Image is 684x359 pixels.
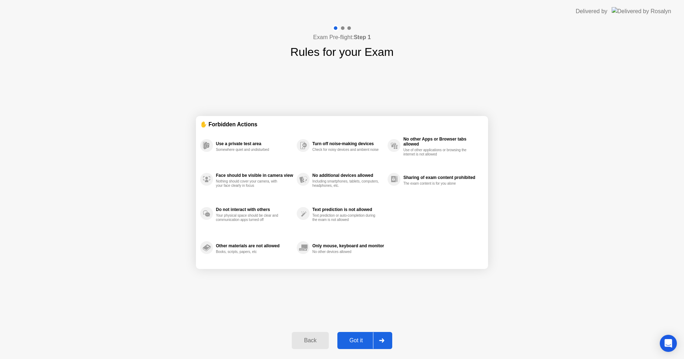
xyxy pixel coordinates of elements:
[216,213,283,222] div: Your physical space should be clear and communication apps turned off
[312,173,384,178] div: No additional devices allowed
[216,179,283,188] div: Nothing should cover your camera, with your face clearly in focus
[312,141,384,146] div: Turn off noise-making devices
[290,43,394,60] h1: Rules for your Exam
[312,213,380,222] div: Text prediction or auto-completion during the exam is not allowed
[216,173,293,178] div: Face should be visible in camera view
[354,34,371,40] b: Step 1
[312,207,384,212] div: Text prediction is not allowed
[312,179,380,188] div: Including smartphones, tablets, computers, headphones, etc.
[313,33,371,42] h4: Exam Pre-flight:
[292,332,328,349] button: Back
[403,181,471,186] div: The exam content is for you alone
[337,332,392,349] button: Got it
[312,250,380,254] div: No other devices allowed
[200,120,484,128] div: ✋ Forbidden Actions
[403,137,480,147] div: No other Apps or Browser tabs allowed
[612,7,671,15] img: Delivered by Rosalyn
[312,243,384,248] div: Only mouse, keyboard and monitor
[340,337,373,344] div: Got it
[660,335,677,352] div: Open Intercom Messenger
[216,207,293,212] div: Do not interact with others
[216,243,293,248] div: Other materials are not allowed
[403,175,480,180] div: Sharing of exam content prohibited
[312,148,380,152] div: Check for noisy devices and ambient noise
[294,337,326,344] div: Back
[576,7,607,16] div: Delivered by
[216,141,293,146] div: Use a private test area
[216,250,283,254] div: Books, scripts, papers, etc
[403,148,471,157] div: Use of other applications or browsing the internet is not allowed
[216,148,283,152] div: Somewhere quiet and undisturbed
